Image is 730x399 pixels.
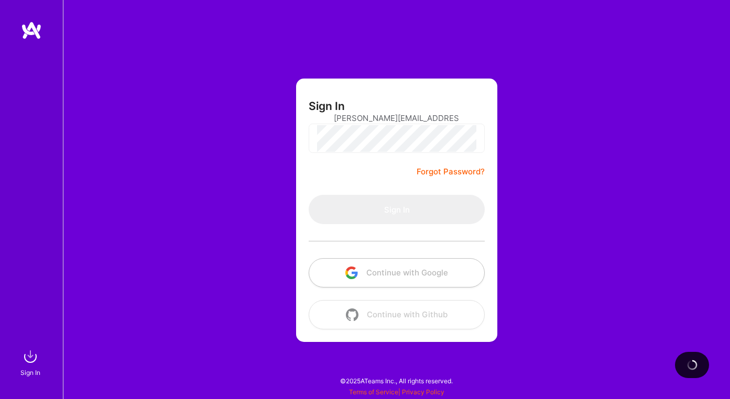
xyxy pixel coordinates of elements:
[20,367,40,378] div: Sign In
[417,165,485,178] a: Forgot Password?
[309,300,485,329] button: Continue with Github
[334,105,460,131] input: Email...
[309,99,345,113] h3: Sign In
[685,358,699,372] img: loading
[346,308,358,321] img: icon
[345,267,358,279] img: icon
[349,388,444,396] span: |
[20,346,41,367] img: sign in
[63,368,730,394] div: © 2025 ATeams Inc., All rights reserved.
[22,346,41,378] a: sign inSign In
[21,21,42,40] img: logo
[309,258,485,287] button: Continue with Google
[309,195,485,224] button: Sign In
[349,388,398,396] a: Terms of Service
[402,388,444,396] a: Privacy Policy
